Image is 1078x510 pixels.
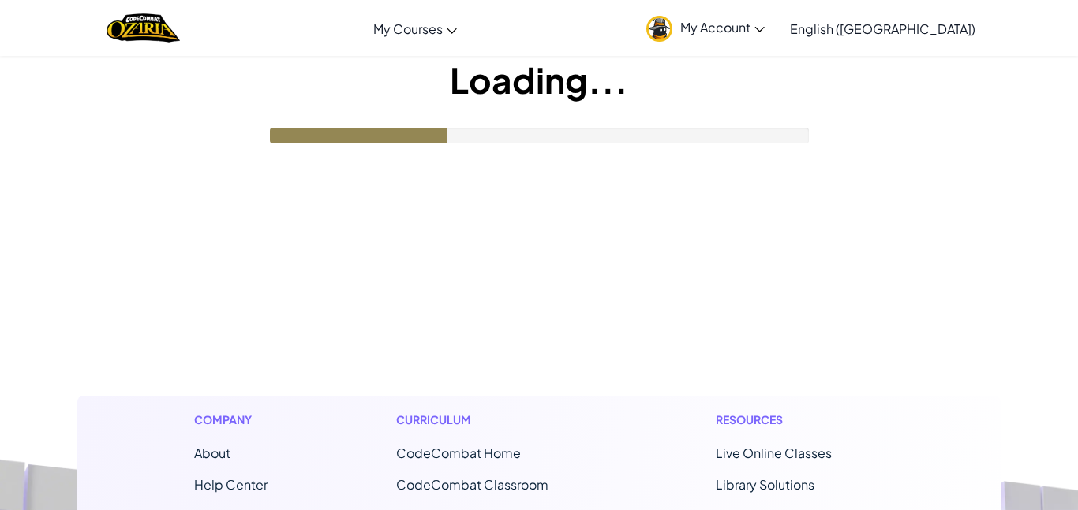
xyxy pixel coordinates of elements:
[107,12,180,44] a: Ozaria by CodeCombat logo
[716,445,832,461] a: Live Online Classes
[782,7,983,50] a: English ([GEOGRAPHIC_DATA])
[646,16,672,42] img: avatar
[638,3,773,53] a: My Account
[680,19,765,35] span: My Account
[365,7,465,50] a: My Courses
[107,12,180,44] img: Home
[790,20,975,37] span: English ([GEOGRAPHIC_DATA])
[716,411,884,428] h1: Resources
[396,445,521,461] span: CodeCombat Home
[396,476,548,493] a: CodeCombat Classroom
[194,411,268,428] h1: Company
[396,411,587,428] h1: Curriculum
[194,445,230,461] a: About
[194,476,268,493] a: Help Center
[373,20,443,37] span: My Courses
[716,476,814,493] a: Library Solutions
